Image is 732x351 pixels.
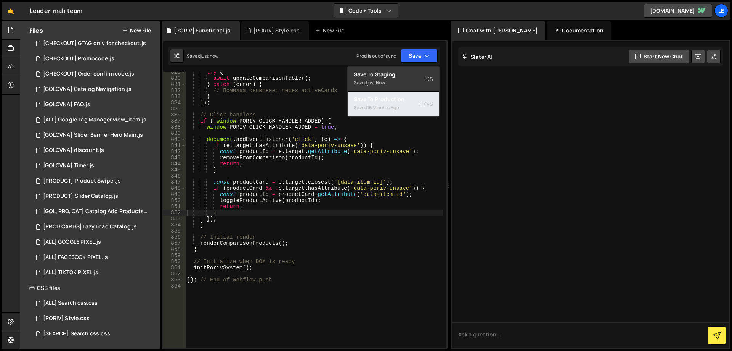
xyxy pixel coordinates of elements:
[163,185,186,191] div: 848
[163,100,186,106] div: 834
[417,100,433,108] span: S
[163,234,186,240] div: 856
[2,2,20,20] a: 🤙
[163,130,186,136] div: 839
[451,21,545,40] div: Chat with [PERSON_NAME]
[43,178,121,184] div: [PRODUCT] Product Swiper.js
[43,71,134,78] div: [CHECKOUT] Order confirm code.js
[462,53,493,60] h2: Slater AI
[163,69,186,75] div: 829
[43,254,108,261] div: [ALL] FACEBOOK PIXEL.js
[174,27,230,34] div: [PORIV] Functional.js
[29,173,160,189] div: 16298/44405.js
[43,239,101,246] div: [ALL] GOOGLE PIXEL.js
[547,21,611,40] div: Documentation
[367,79,385,86] div: just now
[629,50,689,63] button: Start new chat
[356,53,396,59] div: Prod is out of sync
[163,106,186,112] div: 835
[43,300,98,307] div: [ALL] Search css.css
[43,208,148,215] div: [GOL, PRO, CAT] Catalog Add Products.js
[29,128,160,143] div: 16298/44401.js
[315,27,347,34] div: New File
[29,204,163,219] div: 16298/44845.js
[29,143,160,158] div: 16298/44466.js
[163,149,186,155] div: 842
[401,49,438,63] button: Save
[163,204,186,210] div: 851
[29,158,160,173] div: 16298/44400.js
[354,78,433,87] div: Saved
[43,116,146,123] div: [ALL] Google Tag Manager view_item.js
[43,101,90,108] div: [GOLOVNA] FAQ.js
[43,86,132,93] div: [GOLOVNA] Catalog Navigation.js
[43,223,137,230] div: [PROD CARDS] Lazy Load Catalog.js
[29,235,160,250] div: 16298/45048.js
[163,216,186,222] div: 853
[163,283,186,289] div: 864
[29,250,160,265] div: 16298/45047.js
[29,6,82,15] div: Leader-mah team
[43,315,90,322] div: [PORIV] Style.css
[201,53,218,59] div: just now
[163,271,186,277] div: 862
[163,246,186,252] div: 858
[354,103,433,112] div: Saved
[43,40,146,47] div: [CHECKOUT] GTAG only for checkout.js
[714,4,728,18] a: Le
[29,66,160,82] div: 16298/44879.js
[43,330,110,337] div: [SEARCH] Search css.css
[29,97,160,112] div: 16298/44463.js
[163,142,186,149] div: 841
[43,269,98,276] div: [ALL] TIKTOK PIXEL.js
[163,191,186,197] div: 849
[163,228,186,234] div: 855
[354,71,433,78] div: Save to Staging
[29,51,160,66] div: 16298/45144.js
[20,280,160,296] div: CSS files
[163,222,186,228] div: 854
[29,82,160,97] div: 16298/44855.js
[163,197,186,204] div: 850
[163,81,186,87] div: 831
[29,189,160,204] div: 16298/44828.js
[163,240,186,246] div: 857
[43,55,114,62] div: [CHECKOUT] Promocode.js
[163,94,186,100] div: 833
[163,155,186,161] div: 843
[367,104,399,111] div: 16 minutes ago
[163,265,186,271] div: 861
[122,27,151,34] button: New File
[43,162,94,169] div: [GOLOVNA] Timer.js
[424,75,433,83] span: S
[29,265,160,280] div: 16298/45049.js
[29,311,160,326] div: 16298/47600.css
[187,53,218,59] div: Saved
[163,136,186,142] div: 840
[348,92,439,116] button: Save to ProductionS Saved16 minutes ago
[29,36,161,51] div: 16298/45143.js
[163,179,186,185] div: 847
[644,4,712,18] a: [DOMAIN_NAME]
[163,259,186,265] div: 860
[254,27,300,34] div: [PORIV] Style.css
[163,252,186,259] div: 859
[163,118,186,124] div: 837
[43,193,118,200] div: [PRODUCT] Slider Catalog.js
[163,112,186,118] div: 836
[29,112,161,128] div: 16298/44469.js
[163,124,186,130] div: 838
[163,167,186,173] div: 845
[29,219,160,235] div: [PROD CARDS] Lazy Load Catalog.js
[163,210,186,216] div: 852
[163,87,186,94] div: 832
[163,161,186,167] div: 844
[29,26,43,35] h2: Files
[163,173,186,179] div: 846
[354,95,433,103] div: Save to Production
[29,296,160,311] div: 16298/46291.css
[334,4,398,18] button: Code + Tools
[348,67,439,92] button: Save to StagingS Savedjust now
[163,75,186,81] div: 830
